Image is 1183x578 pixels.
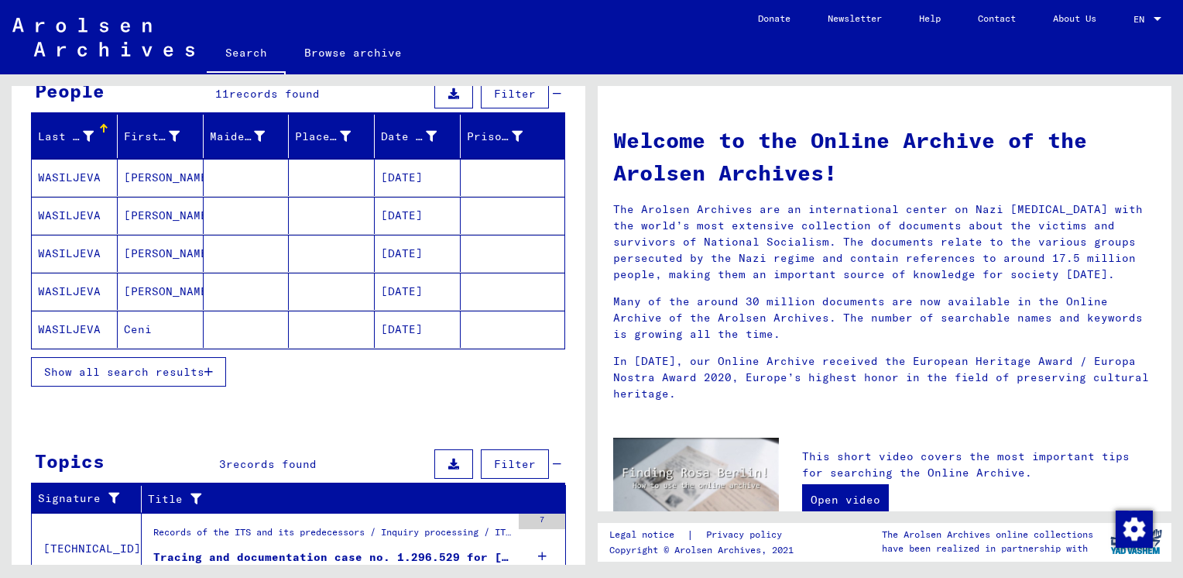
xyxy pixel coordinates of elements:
mat-header-cell: Last Name [32,115,118,158]
img: yv_logo.png [1107,522,1165,561]
p: This short video covers the most important tips for searching the Online Archive. [802,449,1156,481]
div: Date of Birth [381,124,460,149]
p: Copyright © Arolsen Archives, 2021 [609,543,801,557]
mat-header-cell: Date of Birth [375,115,461,158]
div: Maiden Name [210,129,266,145]
mat-header-cell: First Name [118,115,204,158]
div: Signature [38,487,141,511]
div: Last Name [38,129,94,145]
mat-cell: [DATE] [375,311,461,348]
span: Filter [494,457,536,471]
button: Filter [481,449,549,479]
span: Filter [494,87,536,101]
mat-cell: [DATE] [375,197,461,234]
mat-cell: [DATE] [375,273,461,310]
div: Topics [35,447,105,475]
p: The Arolsen Archives online collections [882,528,1093,542]
div: First Name [124,129,180,145]
mat-cell: WASILJEVA [32,159,118,196]
mat-cell: Ceni [118,311,204,348]
mat-cell: WASILJEVA [32,197,118,234]
span: Show all search results [44,365,204,379]
mat-cell: [PERSON_NAME] [118,197,204,234]
mat-cell: WASILJEVA [32,235,118,272]
button: Filter [481,79,549,108]
span: records found [229,87,320,101]
div: Prisoner # [467,124,546,149]
div: Maiden Name [210,124,289,149]
button: Show all search results [31,357,226,387]
h1: Welcome to the Online Archive of the Arolsen Archives! [613,124,1156,189]
p: In [DATE], our Online Archive received the European Heritage Award / Europa Nostra Award 2020, Eu... [613,353,1156,402]
div: Signature [38,490,122,507]
div: Last Name [38,124,117,149]
div: Place of Birth [295,124,374,149]
p: Many of the around 30 million documents are now available in the Online Archive of the Arolsen Ar... [613,294,1156,342]
p: The Arolsen Archives are an international center on Nazi [MEDICAL_DATA] with the world’s most ext... [613,201,1156,283]
mat-cell: [PERSON_NAME] [118,159,204,196]
mat-header-cell: Maiden Name [204,115,290,158]
div: Prisoner # [467,129,523,145]
div: Title [148,491,527,507]
div: First Name [124,124,203,149]
img: Arolsen_neg.svg [12,18,194,57]
div: Date of Birth [381,129,437,145]
mat-cell: [PERSON_NAME] [118,273,204,310]
p: have been realized in partnership with [882,542,1093,556]
mat-header-cell: Place of Birth [289,115,375,158]
mat-header-cell: Prisoner # [461,115,564,158]
div: People [35,77,105,105]
div: Change consent [1115,510,1152,547]
a: Open video [802,484,889,515]
div: Title [148,487,547,511]
mat-cell: [PERSON_NAME] [118,235,204,272]
a: Privacy policy [694,527,801,543]
a: Search [207,34,286,74]
span: records found [226,457,317,471]
div: Tracing and documentation case no. 1.296.529 for [GEOGRAPHIC_DATA][PERSON_NAME] born [DEMOGRAPHIC... [153,549,511,566]
span: 11 [215,87,229,101]
span: 3 [219,457,226,471]
mat-cell: WASILJEVA [32,311,118,348]
div: Records of the ITS and its predecessors / Inquiry processing / ITS case files as of 1947 / Reposi... [153,525,511,547]
a: Legal notice [609,527,687,543]
a: Browse archive [286,34,420,71]
mat-cell: [DATE] [375,159,461,196]
img: video.jpg [613,438,779,528]
mat-cell: [DATE] [375,235,461,272]
div: Place of Birth [295,129,351,145]
div: | [609,527,801,543]
span: EN [1133,14,1150,25]
img: Change consent [1116,511,1153,548]
div: 7 [519,514,565,529]
mat-cell: WASILJEVA [32,273,118,310]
